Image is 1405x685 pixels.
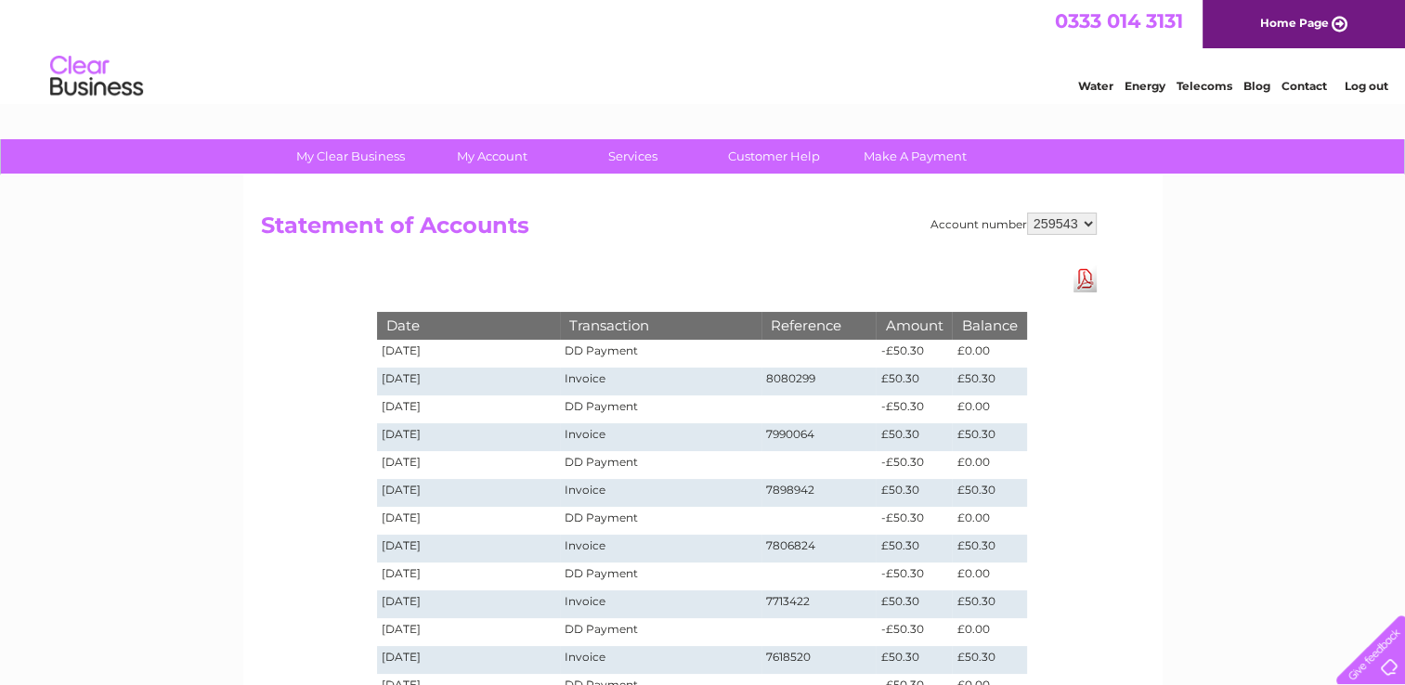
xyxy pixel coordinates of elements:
td: [DATE] [377,423,561,451]
td: -£50.30 [876,451,952,479]
td: 8080299 [761,368,877,395]
td: DD Payment [560,395,761,423]
td: £50.30 [876,535,952,562]
td: £0.00 [952,507,1026,535]
a: Make A Payment [839,139,992,174]
a: Customer Help [697,139,851,174]
td: Invoice [560,479,761,507]
td: [DATE] [377,451,561,479]
a: Blog [1243,79,1270,93]
img: logo.png [49,48,144,105]
td: [DATE] [377,562,561,590]
td: £50.30 [876,368,952,395]
td: £50.30 [952,368,1026,395]
td: £0.00 [952,562,1026,590]
td: £0.00 [952,451,1026,479]
th: Amount [876,312,952,339]
th: Date [377,312,561,339]
td: £0.00 [952,340,1026,368]
td: £50.30 [952,479,1026,507]
a: Services [556,139,709,174]
td: £50.30 [876,423,952,451]
div: Clear Business is a trading name of Verastar Limited (registered in [GEOGRAPHIC_DATA] No. 3667643... [265,10,1142,90]
div: Account number [930,213,1097,235]
td: [DATE] [377,618,561,646]
td: -£50.30 [876,507,952,535]
a: Download Pdf [1073,265,1097,292]
th: Reference [761,312,877,339]
td: [DATE] [377,479,561,507]
td: [DATE] [377,535,561,562]
td: Invoice [560,423,761,451]
td: 7806824 [761,535,877,562]
td: £50.30 [876,646,952,674]
a: My Clear Business [274,139,427,174]
td: DD Payment [560,562,761,590]
a: Water [1078,79,1113,93]
td: £0.00 [952,618,1026,646]
a: 0333 014 3131 [1055,9,1183,32]
td: DD Payment [560,507,761,535]
td: Invoice [560,368,761,395]
td: £50.30 [876,590,952,618]
td: Invoice [560,646,761,674]
a: Contact [1281,79,1327,93]
td: Invoice [560,535,761,562]
td: -£50.30 [876,395,952,423]
td: [DATE] [377,340,561,368]
a: Telecoms [1177,79,1232,93]
td: £0.00 [952,395,1026,423]
td: [DATE] [377,646,561,674]
td: -£50.30 [876,340,952,368]
td: 7713422 [761,590,877,618]
td: 7618520 [761,646,877,674]
td: £50.30 [952,646,1026,674]
td: £50.30 [952,535,1026,562]
td: 7898942 [761,479,877,507]
th: Transaction [560,312,761,339]
a: Log out [1344,79,1387,93]
td: £50.30 [876,479,952,507]
td: [DATE] [377,368,561,395]
h2: Statement of Accounts [261,213,1097,248]
td: £50.30 [952,423,1026,451]
td: -£50.30 [876,618,952,646]
td: DD Payment [560,451,761,479]
td: Invoice [560,590,761,618]
td: £50.30 [952,590,1026,618]
td: [DATE] [377,507,561,535]
td: [DATE] [377,395,561,423]
td: 7990064 [761,423,877,451]
td: -£50.30 [876,562,952,590]
td: DD Payment [560,340,761,368]
td: [DATE] [377,590,561,618]
a: My Account [415,139,568,174]
a: Energy [1125,79,1165,93]
th: Balance [952,312,1026,339]
td: DD Payment [560,618,761,646]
